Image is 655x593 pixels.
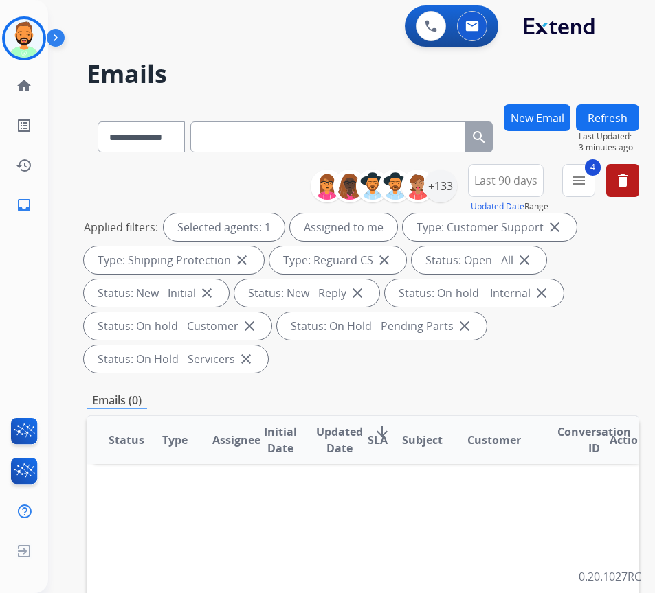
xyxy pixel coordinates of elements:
[349,285,366,301] mat-icon: close
[585,159,601,176] span: 4
[588,416,639,464] th: Action
[84,219,158,235] p: Applied filters:
[84,345,268,373] div: Status: On Hold - Servicers
[238,351,254,367] mat-icon: close
[412,246,546,274] div: Status: Open - All
[579,568,641,585] p: 0.20.1027RC
[374,423,390,440] mat-icon: arrow_downward
[368,432,388,448] span: SLA
[570,172,587,189] mat-icon: menu
[269,246,406,274] div: Type: Reguard CS
[468,164,544,197] button: Last 90 days
[533,285,550,301] mat-icon: close
[16,78,32,94] mat-icon: home
[403,213,577,241] div: Type: Customer Support
[456,318,473,334] mat-icon: close
[84,312,271,340] div: Status: On-hold - Customer
[376,252,392,268] mat-icon: close
[471,129,487,146] mat-icon: search
[84,279,229,307] div: Status: New - Initial
[402,432,443,448] span: Subject
[164,213,285,241] div: Selected agents: 1
[579,131,639,142] span: Last Updated:
[87,392,147,409] p: Emails (0)
[241,318,258,334] mat-icon: close
[557,423,631,456] span: Conversation ID
[562,164,595,197] button: 4
[277,312,487,340] div: Status: On Hold - Pending Parts
[16,157,32,174] mat-icon: history
[546,219,563,235] mat-icon: close
[467,432,521,448] span: Customer
[162,432,188,448] span: Type
[264,423,297,456] span: Initial Date
[212,432,260,448] span: Assignee
[504,104,570,131] button: New Email
[87,60,622,88] h2: Emails
[234,279,379,307] div: Status: New - Reply
[579,142,639,153] span: 3 minutes ago
[316,423,363,456] span: Updated Date
[84,246,264,274] div: Type: Shipping Protection
[16,197,32,213] mat-icon: inbox
[614,172,631,189] mat-icon: delete
[5,19,43,58] img: avatar
[290,213,397,241] div: Assigned to me
[474,178,537,183] span: Last 90 days
[234,252,250,268] mat-icon: close
[471,200,548,212] span: Range
[424,170,457,202] div: +133
[516,252,533,268] mat-icon: close
[16,117,32,134] mat-icon: list_alt
[471,201,524,212] button: Updated Date
[199,285,215,301] mat-icon: close
[109,432,144,448] span: Status
[576,104,639,131] button: Refresh
[385,279,564,307] div: Status: On-hold – Internal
